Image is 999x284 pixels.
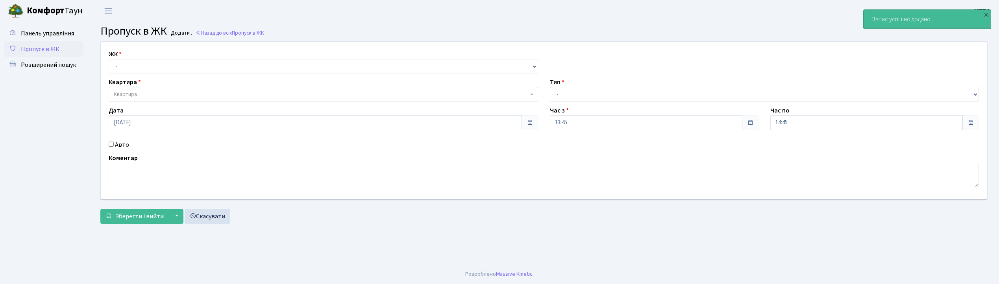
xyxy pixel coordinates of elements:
img: logo.png [8,3,24,19]
button: Зберегти і вийти [100,209,169,224]
a: Розширений пошук [4,57,83,73]
b: Комфорт [27,4,65,17]
span: Зберегти і вийти [115,212,164,221]
span: Панель управління [21,29,74,38]
span: Пропуск в ЖК [100,23,167,39]
label: Час з [550,106,569,115]
a: Назад до всіхПропуск в ЖК [196,29,264,37]
label: Тип [550,77,564,87]
div: Розроблено . [465,270,534,278]
span: Пропуск в ЖК [21,45,59,53]
label: Авто [115,140,129,149]
label: ЖК [109,50,122,59]
label: Коментар [109,153,138,163]
a: КПП4 [974,6,990,16]
span: Пропуск в ЖК [232,29,264,37]
small: Додати . [169,30,192,37]
span: Розширений пошук [21,61,76,69]
label: Дата [109,106,124,115]
a: Панель управління [4,26,83,41]
label: Час по [770,106,790,115]
b: КПП4 [974,7,990,15]
button: Переключити навігацію [98,4,118,17]
span: Квартира [114,90,137,98]
a: Massive Kinetic [496,270,533,278]
a: Скасувати [185,209,230,224]
label: Квартира [109,77,141,87]
div: × [982,11,990,18]
a: Пропуск в ЖК [4,41,83,57]
span: Таун [27,4,83,18]
div: Запис успішно додано. [864,10,991,29]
